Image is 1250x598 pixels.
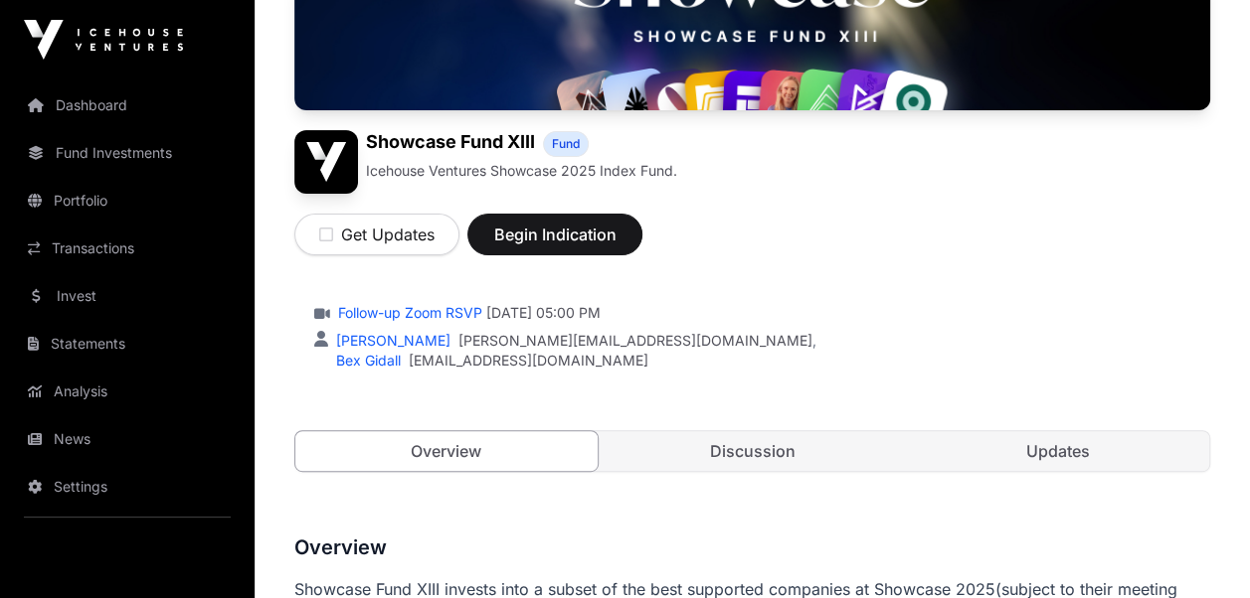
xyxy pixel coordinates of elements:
[492,223,618,246] span: Begin Indication
[16,274,239,318] a: Invest
[602,431,904,471] a: Discussion
[294,214,459,255] button: Get Updates
[552,136,580,152] span: Fund
[409,351,648,371] a: [EMAIL_ADDRESS][DOMAIN_NAME]
[1151,503,1250,598] iframe: Chat Widget
[294,531,1210,563] h3: Overview
[334,303,482,323] a: Follow-up Zoom RSVP
[332,331,816,351] div: ,
[294,130,358,194] img: Showcase Fund XIII
[16,83,239,127] a: Dashboard
[294,430,599,472] a: Overview
[458,331,812,351] a: [PERSON_NAME][EMAIL_ADDRESS][DOMAIN_NAME]
[16,370,239,413] a: Analysis
[467,233,642,253] a: Begin Indication
[486,303,601,323] span: [DATE] 05:00 PM
[467,214,642,255] button: Begin Indication
[295,431,1209,471] nav: Tabs
[16,226,239,270] a: Transactions
[24,20,183,60] img: Icehouse Ventures Logo
[907,431,1209,471] a: Updates
[332,332,450,349] a: [PERSON_NAME]
[16,131,239,175] a: Fund Investments
[16,417,239,461] a: News
[16,322,239,366] a: Statements
[16,179,239,223] a: Portfolio
[332,352,401,369] a: Bex Gidall
[366,130,535,157] h1: Showcase Fund XIII
[16,465,239,509] a: Settings
[366,161,677,181] p: Icehouse Ventures Showcase 2025 Index Fund.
